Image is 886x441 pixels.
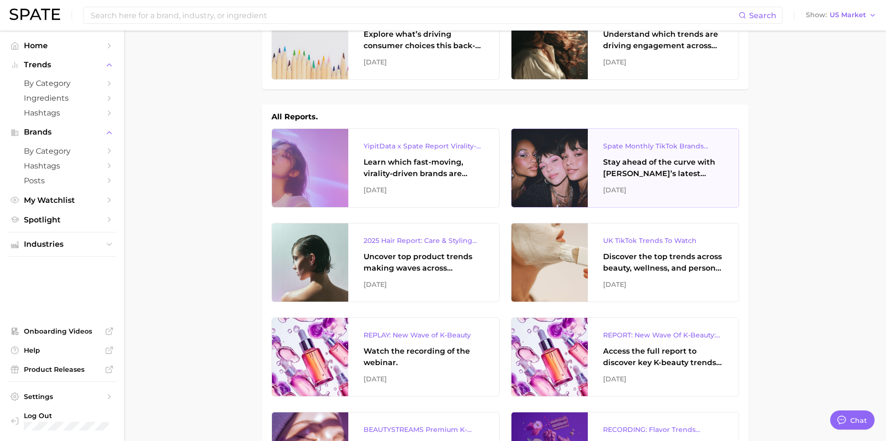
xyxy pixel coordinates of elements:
div: Learn which fast-moving, virality-driven brands are leading the pack, the risks of viral growth, ... [364,157,484,179]
span: US Market [830,12,866,18]
a: by Category [8,76,116,91]
a: Hashtags [8,105,116,120]
a: YipitData x Spate Report Virality-Driven Brands Are Taking a Slice of the Beauty PieLearn which f... [271,128,500,208]
div: BEAUTYSTREAMS Premium K-beauty Trends Report [364,424,484,435]
div: [DATE] [603,373,723,385]
div: Uncover top product trends making waves across platforms — along with key insights into benefits,... [364,251,484,274]
a: Onboarding Videos [8,324,116,338]
h1: All Reports. [271,111,318,123]
a: Posts [8,173,116,188]
button: Industries [8,237,116,252]
span: Search [749,11,776,20]
span: Home [24,41,100,50]
span: Hashtags [24,161,100,170]
a: Spotlight [8,212,116,227]
span: Spotlight [24,215,100,224]
div: Explore what’s driving consumer choices this back-to-school season From budget-friendly meals to ... [364,29,484,52]
div: RECORDING: Flavor Trends Decoded - What's New & What's Next According to TikTok & Google [603,424,723,435]
span: Onboarding Videos [24,327,100,336]
div: [DATE] [603,56,723,68]
span: Ingredients [24,94,100,103]
a: by Category [8,144,116,158]
span: Industries [24,240,100,249]
div: Stay ahead of the curve with [PERSON_NAME]’s latest monthly tracker, spotlighting the fastest-gro... [603,157,723,179]
span: Posts [24,176,100,185]
span: Log Out [24,411,123,420]
a: Beauty Tracker with Popularity IndexUnderstand which trends are driving engagement across platfor... [511,0,739,80]
div: YipitData x Spate Report Virality-Driven Brands Are Taking a Slice of the Beauty Pie [364,140,484,152]
div: [DATE] [364,56,484,68]
div: [DATE] [364,279,484,290]
span: Hashtags [24,108,100,117]
a: My Watchlist [8,193,116,208]
a: Ingredients [8,91,116,105]
span: Product Releases [24,365,100,374]
a: UK TikTok Trends To WatchDiscover the top trends across beauty, wellness, and personal care on Ti... [511,223,739,302]
span: by Category [24,147,100,156]
button: Brands [8,125,116,139]
button: Trends [8,58,116,72]
a: Log out. Currently logged in with e-mail danielle.gonzalez@loreal.com. [8,409,116,433]
a: Product Releases [8,362,116,377]
div: 2025 Hair Report: Care & Styling Products [364,235,484,246]
div: [DATE] [603,184,723,196]
div: REPORT: New Wave Of K-Beauty: [GEOGRAPHIC_DATA]’s Trending Innovations In Skincare & Color Cosmetics [603,329,723,341]
div: [DATE] [364,373,484,385]
span: My Watchlist [24,196,100,205]
span: Settings [24,392,100,401]
div: Understand which trends are driving engagement across platforms in the skin, hair, makeup, and fr... [603,29,723,52]
span: Brands [24,128,100,136]
span: Help [24,346,100,355]
a: Home [8,38,116,53]
img: SPATE [10,9,60,20]
a: REPORT: New Wave Of K-Beauty: [GEOGRAPHIC_DATA]’s Trending Innovations In Skincare & Color Cosmet... [511,317,739,397]
div: [DATE] [603,279,723,290]
div: Watch the recording of the webinar. [364,346,484,368]
input: Search here for a brand, industry, or ingredient [90,7,739,23]
span: Show [806,12,827,18]
div: [DATE] [364,184,484,196]
a: Hashtags [8,158,116,173]
div: REPLAY: New Wave of K-Beauty [364,329,484,341]
a: From Budget Meals to Functional Snacks: Food & Beverage Trends Shaping Consumer Behavior This Sch... [271,0,500,80]
a: REPLAY: New Wave of K-BeautyWatch the recording of the webinar.[DATE] [271,317,500,397]
div: Discover the top trends across beauty, wellness, and personal care on TikTok [GEOGRAPHIC_DATA]. [603,251,723,274]
a: Help [8,343,116,357]
span: Trends [24,61,100,69]
a: Settings [8,389,116,404]
a: Spate Monthly TikTok Brands TrackerStay ahead of the curve with [PERSON_NAME]’s latest monthly tr... [511,128,739,208]
div: UK TikTok Trends To Watch [603,235,723,246]
div: Spate Monthly TikTok Brands Tracker [603,140,723,152]
span: by Category [24,79,100,88]
div: Access the full report to discover key K-beauty trends influencing [DATE] beauty market [603,346,723,368]
button: ShowUS Market [803,9,879,21]
a: 2025 Hair Report: Care & Styling ProductsUncover top product trends making waves across platforms... [271,223,500,302]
